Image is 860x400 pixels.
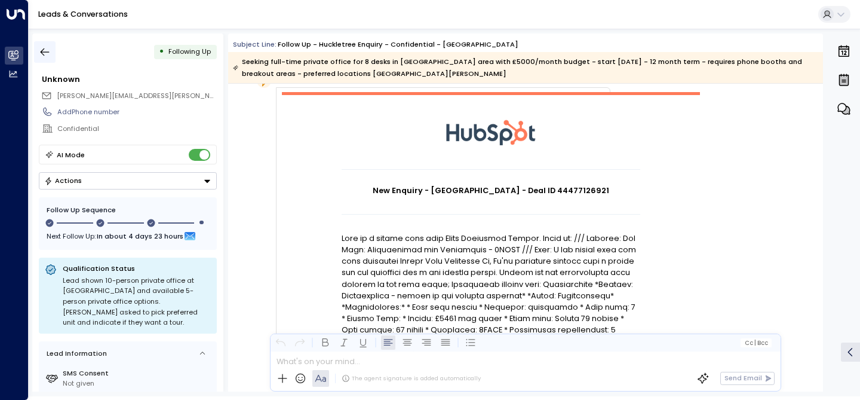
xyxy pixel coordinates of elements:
[754,340,756,346] span: |
[39,172,217,190] div: Button group with a nested menu
[342,185,640,196] h1: New Enquiry - [GEOGRAPHIC_DATA] - Deal ID 44477126921
[63,368,213,378] label: SMS Consent
[39,172,217,190] button: Actions
[57,149,85,161] div: AI Mode
[57,124,216,134] div: Confidential
[38,9,128,19] a: Leads & Conversations
[97,230,183,243] span: In about 4 days 23 hours
[233,39,277,49] span: Subject Line:
[63,378,213,389] div: Not given
[47,205,209,215] div: Follow Up Sequence
[63,276,211,328] div: Lead shown 10-person private office at [GEOGRAPHIC_DATA] and available 5-person private office op...
[274,335,288,350] button: Undo
[342,374,481,383] div: The agent signature is added automatically
[745,340,768,346] span: Cc Bcc
[57,107,216,117] div: AddPhone number
[43,349,107,359] div: Lead Information
[42,74,216,85] div: Unknown
[233,56,817,80] div: Seeking full-time private office for 8 desks in [GEOGRAPHIC_DATA] area with £5000/month budget - ...
[278,39,518,50] div: Follow up - Huckletree Enquiry - Confidential - [GEOGRAPHIC_DATA]
[57,91,283,100] span: [PERSON_NAME][EMAIL_ADDRESS][PERSON_NAME][DOMAIN_NAME]
[168,47,211,56] span: Following Up
[293,335,307,350] button: Redo
[63,264,211,273] p: Qualification Status
[741,338,772,347] button: Cc|Bcc
[446,95,536,169] img: HubSpot
[47,230,209,243] div: Next Follow Up:
[44,176,82,185] div: Actions
[159,43,164,60] div: •
[57,91,217,101] span: tom.lui@tallyworkspace.com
